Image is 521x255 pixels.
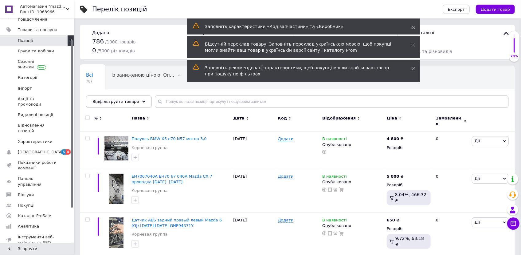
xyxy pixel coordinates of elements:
[443,5,470,14] button: Експорт
[395,236,424,247] span: 9.72%, 63.18 ₴
[205,41,396,53] div: Відсутній переклад товару. Заповніть переклад українською мовою, щоб покупці могли знайти ваш тов...
[61,149,66,155] span: 5
[387,115,397,121] span: Ціна
[18,86,32,91] span: Імпорт
[18,224,39,229] span: Аналітика
[18,149,63,155] span: [DEMOGRAPHIC_DATA]
[92,47,96,54] span: 0
[18,192,34,198] span: Відгуки
[92,38,104,45] span: 786
[20,4,66,9] span: Автомагазин "mazda-shrot"
[86,72,93,78] span: Всі
[322,142,384,148] div: Опубліковано
[387,218,395,222] b: 650
[432,132,470,169] div: 0
[18,112,53,118] span: Видалені позиції
[18,75,37,80] span: Категорії
[131,136,206,141] a: Полуось BMW X5 e70 N57 мотор 3,0
[18,96,57,107] span: Акції та промокоди
[322,174,347,180] span: В наявності
[387,226,431,232] div: Роздріб
[205,23,396,30] div: Заповніть характеристики «Код запчастини» та «Виробник»
[105,39,135,44] span: / 1000 товарів
[18,27,57,33] span: Товари та послуги
[509,54,519,59] div: 78%
[475,139,480,143] span: Дії
[105,66,186,89] div: Із заниженою ціною, Опубліковані
[92,6,147,13] div: Перелік позицій
[18,176,57,187] span: Панель управління
[66,149,71,155] span: 4
[387,182,431,188] div: Роздріб
[507,217,519,230] button: Чат з покупцем
[112,72,174,78] span: Із заниженою ціною, Оп...
[404,49,452,54] span: товарів та різновидів
[387,136,404,142] div: ₴
[109,217,123,248] img: Датчик ABS задний правый левый Mazda 6 (GJ) 2012-2018 GHP94371Y
[131,174,212,184] a: EH7067040A EH70 67 040A Mazda CX 7 проводка [DATE]- [DATE]
[232,169,276,212] div: [DATE]
[232,132,276,169] div: [DATE]
[322,218,347,224] span: В наявності
[18,160,57,171] span: Показники роботи компанії
[92,30,109,35] span: Додано
[86,79,93,84] span: 787
[18,234,57,245] span: Інструменти веб-майстра та SEO
[80,89,164,113] div: Автозаповнення характеристик
[18,123,57,134] span: Відновлення позицій
[94,115,98,121] span: %
[387,136,399,141] b: 4 800
[322,115,356,121] span: Відображення
[109,174,123,204] img: EH7067040A EH70 67 040A Mazda CX 7 проводка 2009- 2011
[131,218,222,228] a: Датчик ABS задний правый левый Mazda 6 (GJ) [DATE]-[DATE] GHP94371Y
[278,115,287,121] span: Код
[131,115,145,121] span: Назва
[395,192,426,203] span: 8.04%, 466.32 ₴
[322,136,347,143] span: В наявності
[387,217,399,223] div: ₴
[322,179,384,185] div: Опубліковано
[92,99,139,104] span: Відфільтруйте товари
[131,232,167,237] a: Корневая группа
[104,136,128,160] img: Полуось BMW X5 e70 N57 мотор 3,0
[233,115,245,121] span: Дата
[278,218,293,223] span: Додати
[448,7,465,12] span: Експорт
[432,169,470,212] div: 0
[20,9,74,15] div: Ваш ID: 1963966
[278,136,293,141] span: Додати
[18,213,51,219] span: Каталог ProSale
[97,48,135,53] span: / 5000 різновидів
[18,48,54,54] span: Групи та добірки
[476,5,515,14] button: Додати товар
[481,7,510,12] span: Додати товар
[322,223,384,229] div: Опубліковано
[436,115,462,127] span: Замовлення
[18,59,57,70] span: Сезонні знижки
[387,174,399,179] b: 5 800
[387,174,404,179] div: ₴
[475,176,480,181] span: Дії
[18,38,33,43] span: Позиції
[387,145,431,151] div: Роздріб
[18,203,34,208] span: Покупці
[278,174,293,179] span: Додати
[18,139,53,144] span: Характеристики
[475,220,480,225] span: Дії
[131,188,167,193] a: Корневая группа
[205,65,396,77] div: Заповніть рекомендовані характеристики, щоб покупці могли знайти ваш товар при пошуку по фільтрах
[86,96,151,101] span: Автозаповнення характе...
[155,95,509,108] input: Пошук по назві позиції, артикулу і пошуковим запитам
[131,145,167,151] a: Корневая группа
